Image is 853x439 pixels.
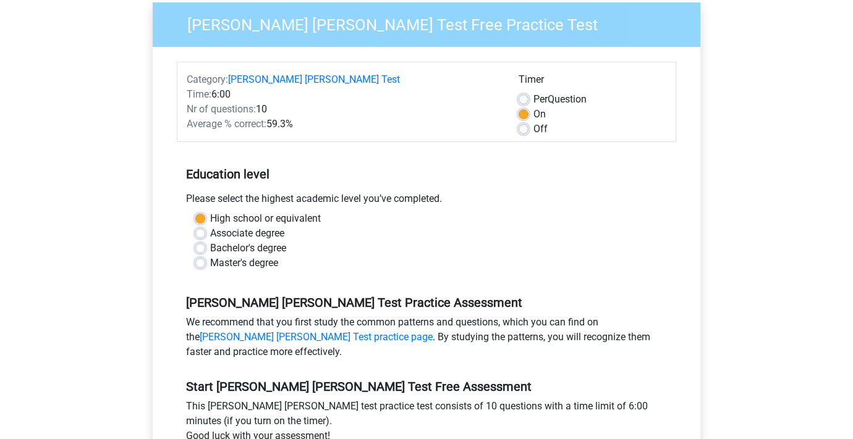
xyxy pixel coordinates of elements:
[533,107,546,122] label: On
[210,226,284,241] label: Associate degree
[533,92,587,107] label: Question
[177,87,509,102] div: 6:00
[519,72,666,92] div: Timer
[186,379,667,394] h5: Start [PERSON_NAME] [PERSON_NAME] Test Free Assessment
[200,331,433,343] a: [PERSON_NAME] [PERSON_NAME] Test practice page
[186,295,667,310] h5: [PERSON_NAME] [PERSON_NAME] Test Practice Assessment
[187,88,211,100] span: Time:
[210,256,278,270] label: Master's degree
[187,118,266,130] span: Average % correct:
[187,73,228,85] span: Category:
[210,211,321,226] label: High school or equivalent
[172,10,691,35] h3: [PERSON_NAME] [PERSON_NAME] Test Free Practice Test
[228,73,400,85] a: [PERSON_NAME] [PERSON_NAME] Test
[533,122,548,136] label: Off
[177,315,676,364] div: We recommend that you first study the common patterns and questions, which you can find on the . ...
[177,117,509,132] div: 59.3%
[186,162,667,186] h5: Education level
[210,241,286,256] label: Bachelor's degree
[533,93,548,105] span: Per
[177,191,676,211] div: Please select the highest academic level you’ve completed.
[187,103,256,115] span: Nr of questions:
[177,102,509,117] div: 10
